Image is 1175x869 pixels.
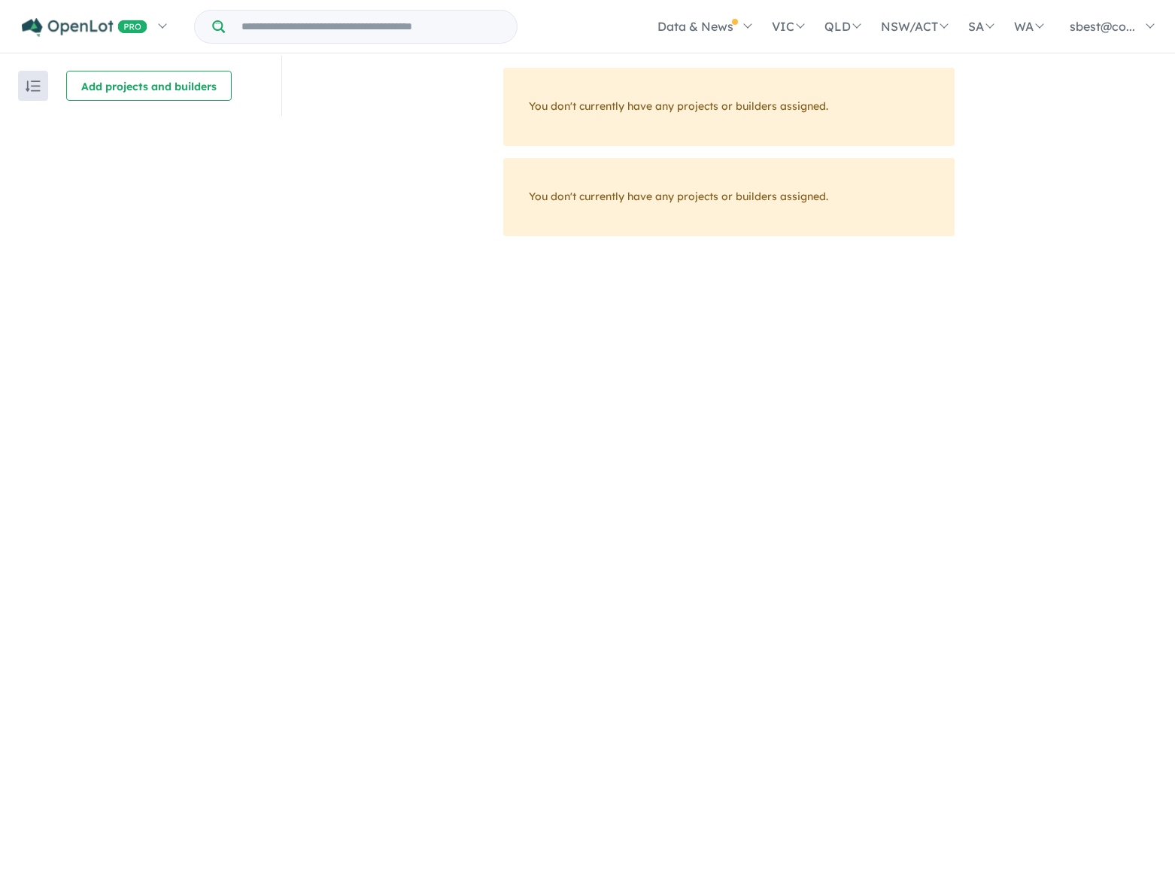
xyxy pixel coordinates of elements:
div: You don't currently have any projects or builders assigned. [503,68,955,146]
img: sort.svg [26,81,41,92]
input: Try estate name, suburb, builder or developer [228,11,514,43]
img: Openlot PRO Logo White [22,18,147,37]
span: sbest@co... [1070,19,1135,34]
button: Add projects and builders [66,71,232,101]
div: You don't currently have any projects or builders assigned. [503,158,955,236]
